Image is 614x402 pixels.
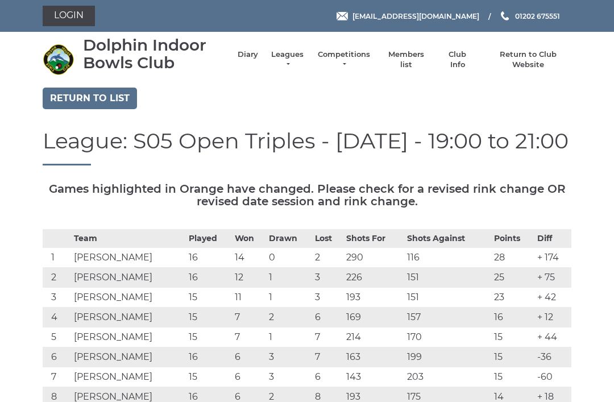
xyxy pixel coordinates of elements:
[534,328,571,347] td: + 44
[534,347,571,367] td: -36
[491,248,534,268] td: 28
[343,288,404,308] td: 193
[404,230,491,248] th: Shots Against
[312,288,343,308] td: 3
[83,36,226,72] div: Dolphin Indoor Bowls Club
[232,288,266,308] td: 11
[404,288,491,308] td: 151
[317,49,371,70] a: Competitions
[43,183,571,208] h5: Games highlighted in Orange have changed. Please check for a revised rink change OR revised date ...
[232,230,266,248] th: Won
[404,268,491,288] td: 151
[43,129,571,166] h1: League: S05 Open Triples - [DATE] - 19:00 to 21:00
[404,328,491,347] td: 170
[491,268,534,288] td: 25
[337,12,348,20] img: Email
[232,328,266,347] td: 7
[534,268,571,288] td: + 75
[404,347,491,367] td: 199
[43,6,95,26] a: Login
[491,328,534,347] td: 15
[486,49,571,70] a: Return to Club Website
[266,308,313,328] td: 2
[343,268,404,288] td: 226
[491,347,534,367] td: 15
[232,308,266,328] td: 7
[491,288,534,308] td: 23
[501,11,509,20] img: Phone us
[71,367,185,387] td: [PERSON_NAME]
[382,49,429,70] a: Members list
[71,268,185,288] td: [PERSON_NAME]
[266,347,313,367] td: 3
[312,367,343,387] td: 6
[312,328,343,347] td: 7
[43,328,71,347] td: 5
[352,11,479,20] span: [EMAIL_ADDRESS][DOMAIN_NAME]
[312,230,343,248] th: Lost
[186,308,233,328] td: 15
[491,308,534,328] td: 16
[186,288,233,308] td: 15
[186,248,233,268] td: 16
[71,308,185,328] td: [PERSON_NAME]
[71,347,185,367] td: [PERSON_NAME]
[186,230,233,248] th: Played
[534,367,571,387] td: -60
[266,230,313,248] th: Drawn
[266,367,313,387] td: 3
[71,288,185,308] td: [PERSON_NAME]
[491,367,534,387] td: 15
[266,248,313,268] td: 0
[534,230,571,248] th: Diff
[186,367,233,387] td: 15
[343,308,404,328] td: 169
[312,268,343,288] td: 3
[404,367,491,387] td: 203
[312,308,343,328] td: 6
[534,248,571,268] td: + 174
[269,49,305,70] a: Leagues
[266,288,313,308] td: 1
[186,268,233,288] td: 16
[312,347,343,367] td: 7
[71,248,185,268] td: [PERSON_NAME]
[43,347,71,367] td: 6
[499,11,560,22] a: Phone us 01202 675551
[343,347,404,367] td: 163
[343,230,404,248] th: Shots For
[534,288,571,308] td: + 42
[337,11,479,22] a: Email [EMAIL_ADDRESS][DOMAIN_NAME]
[43,248,71,268] td: 1
[232,367,266,387] td: 6
[534,308,571,328] td: + 12
[343,367,404,387] td: 143
[71,328,185,347] td: [PERSON_NAME]
[232,347,266,367] td: 6
[43,308,71,328] td: 4
[186,328,233,347] td: 15
[43,44,74,75] img: Dolphin Indoor Bowls Club
[404,248,491,268] td: 116
[43,367,71,387] td: 7
[312,248,343,268] td: 2
[232,248,266,268] td: 14
[43,268,71,288] td: 2
[266,328,313,347] td: 1
[404,308,491,328] td: 157
[71,230,185,248] th: Team
[343,328,404,347] td: 214
[238,49,258,60] a: Diary
[441,49,474,70] a: Club Info
[43,88,137,109] a: Return to list
[515,11,560,20] span: 01202 675551
[43,288,71,308] td: 3
[343,248,404,268] td: 290
[266,268,313,288] td: 1
[232,268,266,288] td: 12
[491,230,534,248] th: Points
[186,347,233,367] td: 16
